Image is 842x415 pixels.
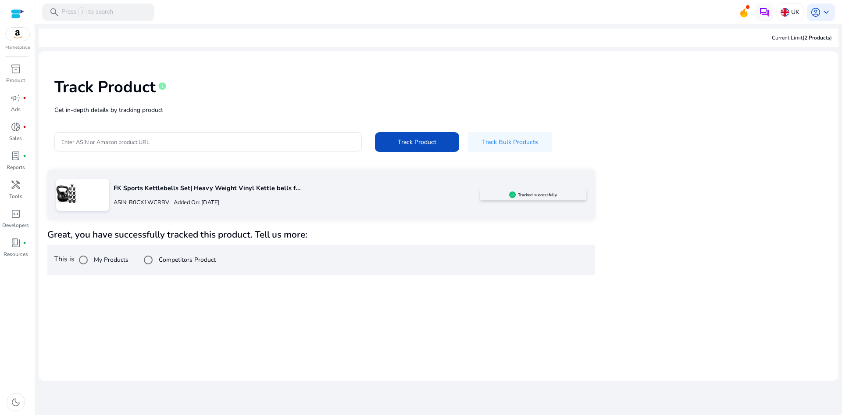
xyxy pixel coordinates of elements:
[375,132,459,152] button: Track Product
[11,209,21,219] span: code_blocks
[11,238,21,248] span: book_4
[54,105,823,115] p: Get in-depth details by tracking product
[5,44,30,51] p: Marketplace
[23,154,26,158] span: fiber_manual_record
[78,7,86,17] span: /
[7,163,25,171] p: Reports
[518,192,557,198] h5: Tracked successfully
[4,250,28,258] p: Resources
[803,34,830,41] span: (2 Products
[9,192,22,200] p: Tools
[2,221,29,229] p: Developers
[482,137,538,147] span: Track Bulk Products
[468,132,552,152] button: Track Bulk Products
[23,241,26,245] span: fiber_manual_record
[114,184,480,193] p: FK Sports Kettlebells Set| Heavy Weight Vinyl Kettle bells f...
[781,8,789,17] img: uk.svg
[11,397,21,408] span: dark_mode
[23,125,26,129] span: fiber_manual_record
[509,191,516,198] img: sellerapp_active
[49,7,60,18] span: search
[810,7,821,18] span: account_circle
[821,7,831,18] span: keyboard_arrow_down
[114,198,169,207] p: ASIN: B0CX1WCRBV
[791,4,799,20] p: UK
[158,82,167,90] span: info
[54,78,156,97] h1: Track Product
[398,137,436,147] span: Track Product
[61,7,113,17] p: Press to search
[169,198,219,207] p: Added On: [DATE]
[47,229,595,240] h4: Great, you have successfully tracked this product. Tell us more:
[56,184,76,203] img: 514ONSnodHL.jpg
[47,245,595,275] div: This is
[11,64,21,74] span: inventory_2
[157,255,216,264] label: Competitors Product
[6,28,29,41] img: amazon.svg
[11,122,21,132] span: donut_small
[92,255,128,264] label: My Products
[6,76,25,84] p: Product
[11,180,21,190] span: handyman
[11,93,21,103] span: campaign
[772,34,832,42] div: Current Limit )
[9,134,22,142] p: Sales
[11,151,21,161] span: lab_profile
[23,96,26,100] span: fiber_manual_record
[11,105,21,113] p: Ads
